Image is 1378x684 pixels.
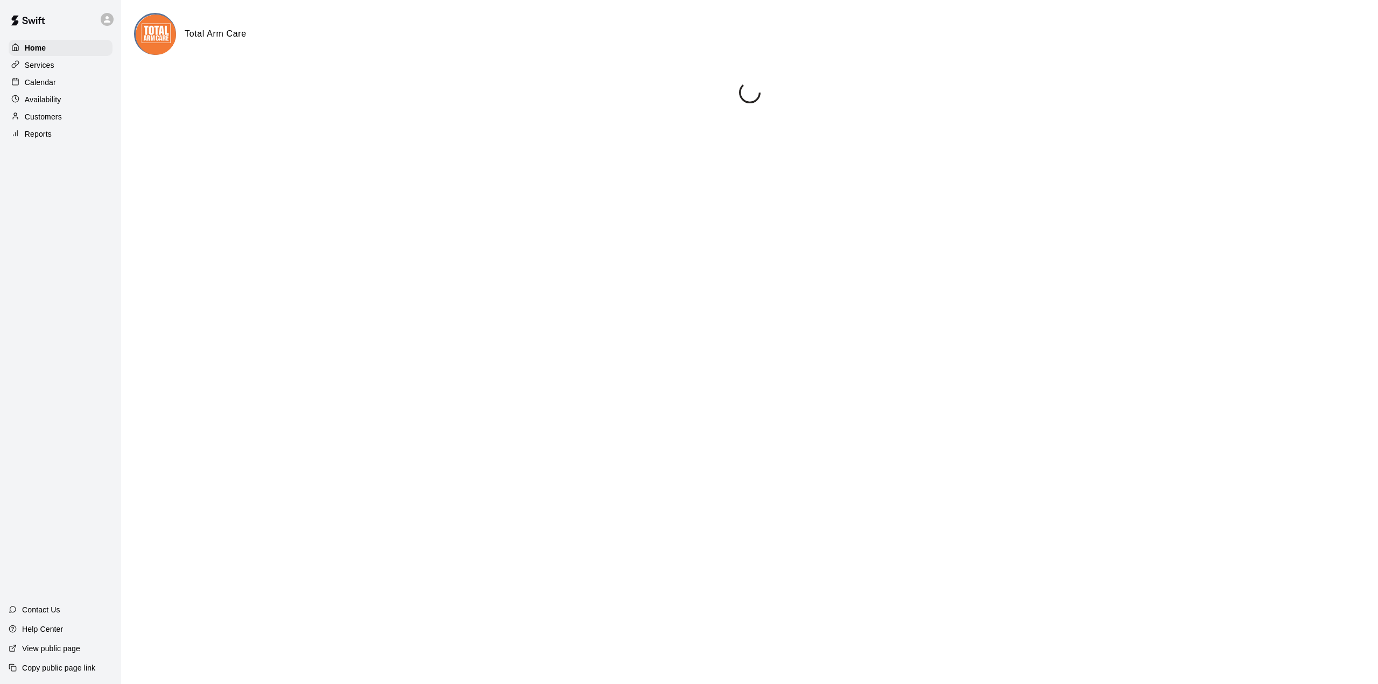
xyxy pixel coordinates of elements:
a: Services [9,57,113,73]
h6: Total Arm Care [185,27,247,41]
a: Reports [9,126,113,142]
p: Availability [25,94,61,105]
p: Reports [25,129,52,139]
img: Total Arm Care logo [136,15,176,55]
a: Availability [9,91,113,108]
p: View public page [22,643,80,654]
p: Contact Us [22,604,60,615]
a: Calendar [9,74,113,90]
p: Help Center [22,624,63,634]
p: Home [25,43,46,53]
p: Services [25,60,54,70]
p: Copy public page link [22,662,95,673]
p: Calendar [25,77,56,88]
a: Home [9,40,113,56]
a: Customers [9,109,113,125]
p: Customers [25,111,62,122]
